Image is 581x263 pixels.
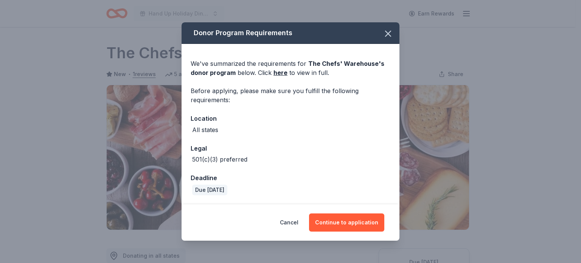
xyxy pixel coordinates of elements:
button: Cancel [280,213,298,232]
div: Legal [191,143,390,153]
div: 501(c)(3) preferred [192,155,247,164]
div: Location [191,114,390,123]
a: here [273,68,287,77]
button: Continue to application [309,213,384,232]
div: Before applying, please make sure you fulfill the following requirements: [191,86,390,104]
div: All states [192,125,218,134]
div: Donor Program Requirements [182,22,399,44]
div: Due [DATE] [192,185,227,195]
div: We've summarized the requirements for below. Click to view in full. [191,59,390,77]
div: Deadline [191,173,390,183]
